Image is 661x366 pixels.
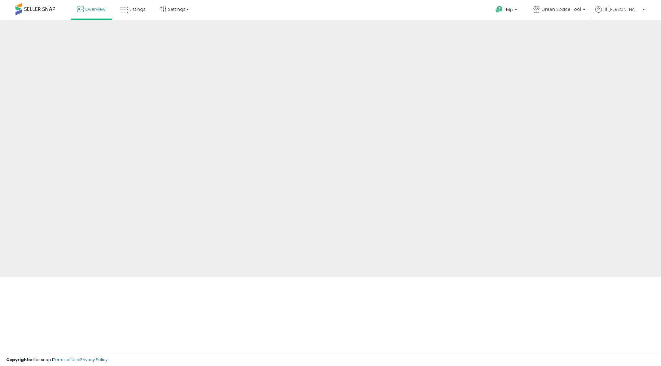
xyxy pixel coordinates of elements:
a: Help [491,1,523,20]
a: Hi [PERSON_NAME] [595,6,645,20]
span: Overview [85,6,105,12]
span: Green Space Tool [541,6,581,12]
i: Get Help [495,6,503,13]
span: Hi [PERSON_NAME] [603,6,641,12]
span: Help [505,7,513,12]
span: Listings [130,6,146,12]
